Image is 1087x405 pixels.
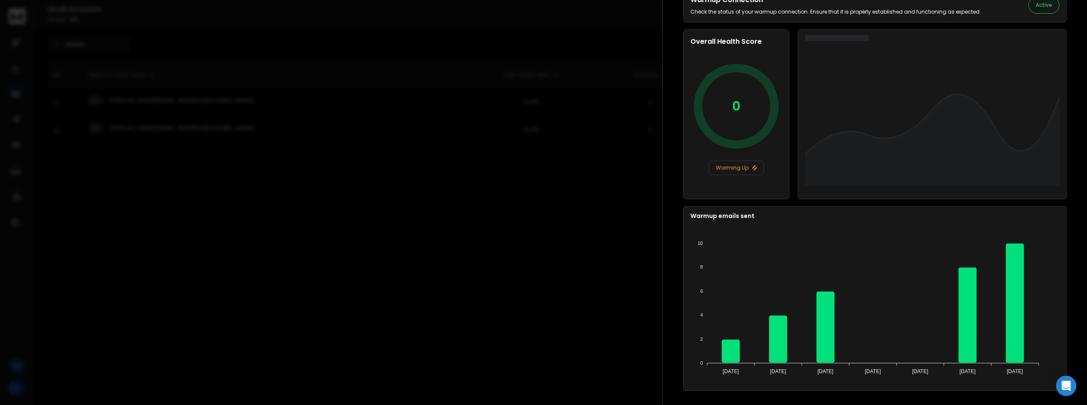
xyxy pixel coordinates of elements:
[865,368,881,374] tspan: [DATE]
[912,368,928,374] tspan: [DATE]
[700,360,703,365] tspan: 0
[1007,368,1023,374] tspan: [DATE]
[690,37,782,47] h2: Overall Health Score
[700,337,703,342] tspan: 2
[700,264,703,269] tspan: 8
[817,368,834,374] tspan: [DATE]
[770,368,786,374] tspan: [DATE]
[1056,376,1076,396] div: Open Intercom Messenger
[712,164,760,171] p: Warming Up
[960,368,976,374] tspan: [DATE]
[700,312,703,317] tspan: 4
[690,212,1059,220] p: Warmup emails sent
[698,241,703,246] tspan: 10
[732,99,741,114] p: 0
[723,368,739,374] tspan: [DATE]
[700,289,703,294] tspan: 6
[690,8,981,15] p: Check the status of your warmup connection. Ensure that it is properly established and functionin...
